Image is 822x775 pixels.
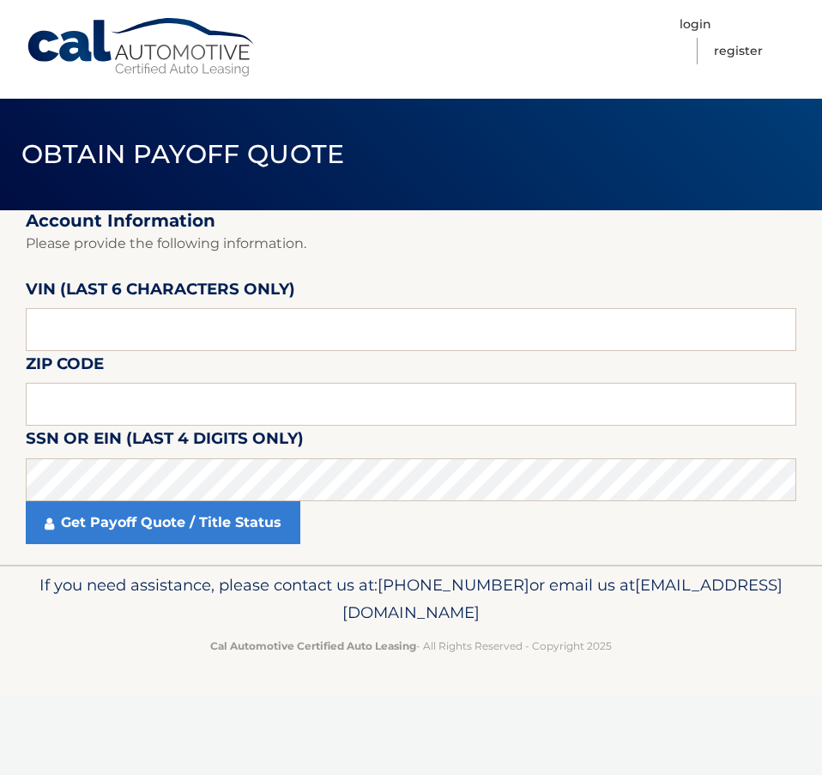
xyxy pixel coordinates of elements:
[714,38,763,64] a: Register
[21,138,345,170] span: Obtain Payoff Quote
[26,501,300,544] a: Get Payoff Quote / Title Status
[26,17,257,78] a: Cal Automotive
[26,572,796,627] p: If you need assistance, please contact us at: or email us at
[26,637,796,655] p: - All Rights Reserved - Copyright 2025
[378,575,529,595] span: [PHONE_NUMBER]
[680,11,711,38] a: Login
[26,351,104,383] label: Zip Code
[26,426,304,457] label: SSN or EIN (last 4 digits only)
[26,232,796,256] p: Please provide the following information.
[210,639,416,652] strong: Cal Automotive Certified Auto Leasing
[26,210,796,232] h2: Account Information
[26,276,295,308] label: VIN (last 6 characters only)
